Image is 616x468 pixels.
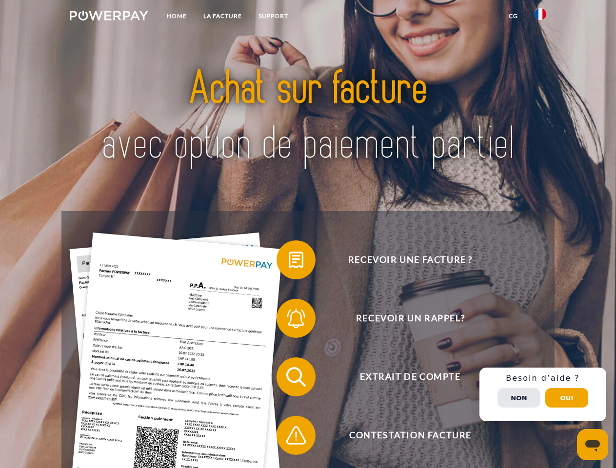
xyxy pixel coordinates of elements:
img: qb_search.svg [284,365,308,389]
img: fr [535,8,546,20]
span: Recevoir un rappel? [291,299,530,338]
img: logo-powerpay-white.svg [70,11,148,20]
img: qb_bill.svg [284,248,308,272]
button: Recevoir une facture ? [277,240,530,279]
img: qb_bell.svg [284,306,308,331]
a: Home [159,7,195,25]
h3: Besoin d’aide ? [485,373,600,383]
a: LA FACTURE [195,7,250,25]
div: Schnellhilfe [479,368,606,421]
button: Oui [545,388,588,408]
span: Extrait de compte [291,357,530,396]
img: title-powerpay_fr.svg [93,47,523,187]
button: Recevoir un rappel? [277,299,530,338]
a: CG [500,7,526,25]
span: Recevoir une facture ? [291,240,530,279]
button: Non [497,388,540,408]
a: Support [250,7,297,25]
img: qb_warning.svg [284,423,308,448]
button: Extrait de compte [277,357,530,396]
iframe: Bouton de lancement de la fenêtre de messagerie [577,429,608,460]
button: Contestation Facture [277,416,530,455]
span: Contestation Facture [291,416,530,455]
